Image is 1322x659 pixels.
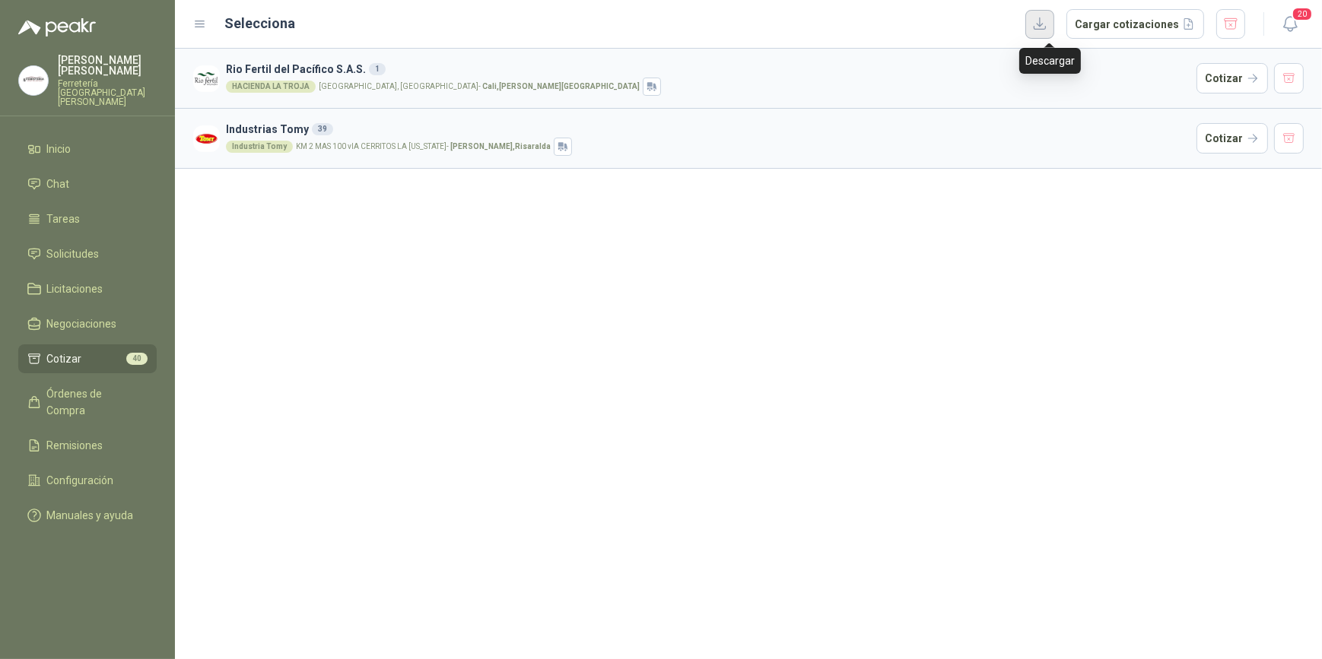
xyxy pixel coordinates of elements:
[369,63,386,75] div: 1
[18,466,157,495] a: Configuración
[193,65,220,92] img: Company Logo
[47,246,100,262] span: Solicitudes
[18,379,157,425] a: Órdenes de Compra
[193,125,220,152] img: Company Logo
[47,176,70,192] span: Chat
[18,344,157,373] a: Cotizar40
[226,141,293,153] div: Industria Tomy
[226,61,1190,78] h3: Rio Fertil del Pacífico S.A.S.
[1019,48,1081,74] div: Descargar
[18,274,157,303] a: Licitaciones
[18,239,157,268] a: Solicitudes
[58,55,157,76] p: [PERSON_NAME] [PERSON_NAME]
[1066,9,1204,40] button: Cargar cotizaciones
[18,135,157,163] a: Inicio
[47,350,82,367] span: Cotizar
[225,13,296,34] h2: Selecciona
[18,170,157,198] a: Chat
[18,431,157,460] a: Remisiones
[18,309,157,338] a: Negociaciones
[1276,11,1304,38] button: 20
[47,472,114,489] span: Configuración
[18,204,157,233] a: Tareas
[296,143,551,150] p: KM 2 MAS 100 vIA CERRITOS LA [US_STATE] -
[47,280,103,297] span: Licitaciones
[47,507,134,524] span: Manuales y ayuda
[1292,7,1313,21] span: 20
[226,121,1190,138] h3: Industrias Tomy
[19,66,48,95] img: Company Logo
[47,385,142,419] span: Órdenes de Compra
[450,142,551,150] strong: [PERSON_NAME] , Risaralda
[226,81,316,93] div: HACIENDA LA TROJA
[47,437,103,454] span: Remisiones
[1196,123,1268,154] button: Cotizar
[47,141,72,157] span: Inicio
[1196,63,1268,93] button: Cotizar
[482,82,640,90] strong: Cali , [PERSON_NAME][GEOGRAPHIC_DATA]
[18,501,157,530] a: Manuales y ayuda
[58,79,157,106] p: Ferretería [GEOGRAPHIC_DATA][PERSON_NAME]
[47,315,117,332] span: Negociaciones
[47,211,81,227] span: Tareas
[18,18,96,36] img: Logo peakr
[126,353,148,365] span: 40
[319,83,640,90] p: [GEOGRAPHIC_DATA], [GEOGRAPHIC_DATA] -
[312,123,333,135] div: 39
